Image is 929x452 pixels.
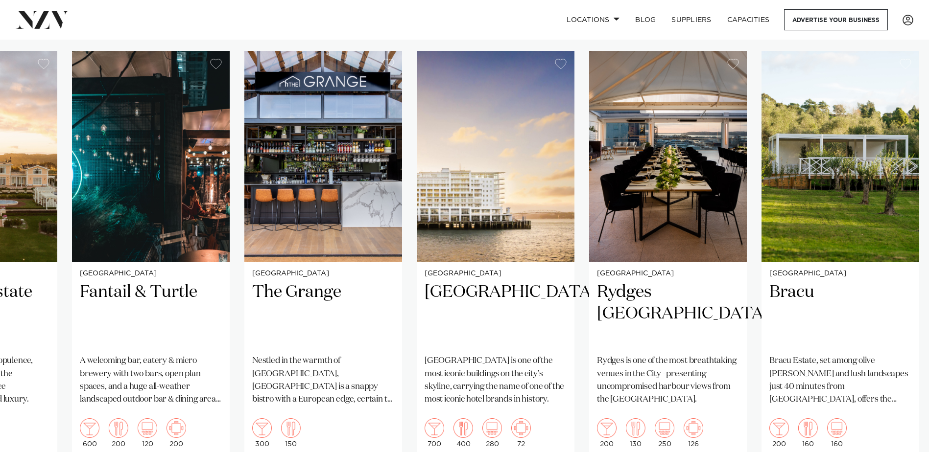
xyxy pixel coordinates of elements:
[425,355,567,406] p: [GEOGRAPHIC_DATA] is one of the most iconic buildings on the city’s skyline, carrying the name of...
[80,418,99,438] img: cocktail.png
[769,418,789,448] div: 200
[798,418,818,448] div: 160
[252,281,394,347] h2: The Grange
[827,418,847,448] div: 160
[511,418,531,438] img: meeting.png
[138,418,157,438] img: theatre.png
[511,418,531,448] div: 72
[252,418,272,438] img: cocktail.png
[281,418,301,448] div: 150
[597,418,617,448] div: 200
[664,9,719,30] a: SUPPLIERS
[626,418,645,448] div: 130
[784,9,888,30] a: Advertise your business
[684,418,703,438] img: meeting.png
[80,281,222,347] h2: Fantail & Turtle
[281,418,301,438] img: dining.png
[425,281,567,347] h2: [GEOGRAPHIC_DATA]
[719,9,778,30] a: Capacities
[453,418,473,448] div: 400
[769,418,789,438] img: cocktail.png
[626,418,645,438] img: dining.png
[80,418,99,448] div: 600
[252,355,394,406] p: Nestled in the warmth of [GEOGRAPHIC_DATA], [GEOGRAPHIC_DATA] is a snappy bistro with a European ...
[827,418,847,438] img: theatre.png
[684,418,703,448] div: 126
[167,418,186,448] div: 200
[597,418,617,438] img: cocktail.png
[425,418,444,438] img: cocktail.png
[482,418,502,448] div: 280
[655,418,674,438] img: theatre.png
[627,9,664,30] a: BLOG
[769,355,911,406] p: Bracu Estate, set among olive [PERSON_NAME] and lush landscapes just 40 minutes from [GEOGRAPHIC_...
[655,418,674,448] div: 250
[597,355,739,406] p: Rydges is one of the most breathtaking venues in the City - presenting uncompromised harbour view...
[769,281,911,347] h2: Bracu
[798,418,818,438] img: dining.png
[109,418,128,448] div: 200
[769,270,911,277] small: [GEOGRAPHIC_DATA]
[559,9,627,30] a: Locations
[138,418,157,448] div: 120
[453,418,473,438] img: dining.png
[425,418,444,448] div: 700
[482,418,502,438] img: theatre.png
[16,11,69,28] img: nzv-logo.png
[252,270,394,277] small: [GEOGRAPHIC_DATA]
[597,281,739,347] h2: Rydges [GEOGRAPHIC_DATA]
[80,270,222,277] small: [GEOGRAPHIC_DATA]
[167,418,186,438] img: meeting.png
[425,270,567,277] small: [GEOGRAPHIC_DATA]
[252,418,272,448] div: 300
[80,355,222,406] p: A welcoming bar, eatery & micro brewery with two bars, open plan spaces, and a huge all-weather l...
[597,270,739,277] small: [GEOGRAPHIC_DATA]
[109,418,128,438] img: dining.png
